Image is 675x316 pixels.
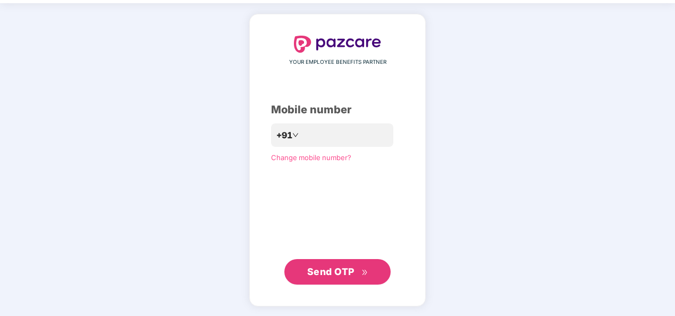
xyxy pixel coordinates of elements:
[276,129,292,142] span: +91
[292,132,299,138] span: down
[271,153,351,162] a: Change mobile number?
[307,266,355,277] span: Send OTP
[271,102,404,118] div: Mobile number
[361,269,368,276] span: double-right
[289,58,386,66] span: YOUR EMPLOYEE BENEFITS PARTNER
[284,259,391,285] button: Send OTPdouble-right
[294,36,381,53] img: logo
